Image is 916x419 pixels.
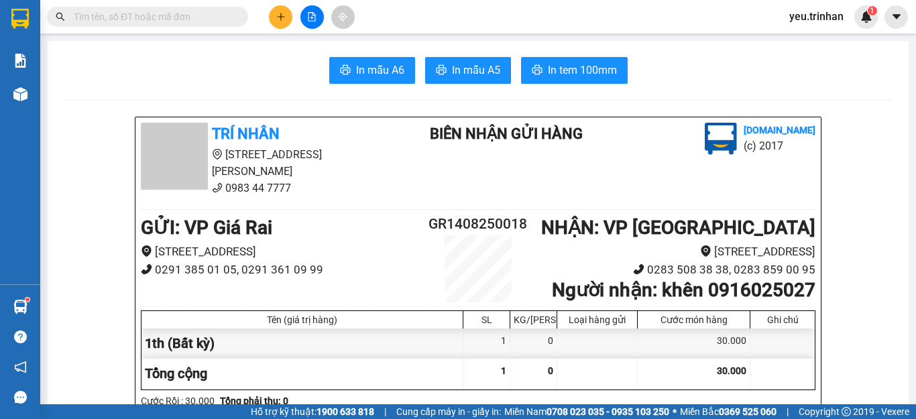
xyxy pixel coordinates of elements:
[212,125,280,142] b: TRÍ NHÂN
[744,137,815,154] li: (c) 2017
[56,12,65,21] span: search
[307,12,317,21] span: file-add
[561,314,634,325] div: Loại hàng gửi
[680,404,777,419] span: Miền Bắc
[548,365,553,376] span: 0
[141,245,152,257] span: environment
[74,9,232,24] input: Tìm tên, số ĐT hoặc mã đơn
[13,87,27,101] img: warehouse-icon
[145,314,459,325] div: Tên (giá trị hàng)
[868,6,877,15] sup: 1
[870,6,874,15] span: 1
[14,391,27,404] span: message
[541,217,815,239] b: NHẬN : VP [GEOGRAPHIC_DATA]
[532,64,542,77] span: printer
[534,243,815,261] li: [STREET_ADDRESS]
[251,404,374,419] span: Hỗ trợ kỹ thuật:
[700,245,711,257] span: environment
[787,404,789,419] span: |
[754,314,811,325] div: Ghi chú
[547,406,669,417] strong: 0708 023 035 - 0935 103 250
[521,57,628,84] button: printerIn tem 100mm
[300,5,324,29] button: file-add
[13,300,27,314] img: warehouse-icon
[638,328,750,359] div: 30.000
[14,331,27,343] span: question-circle
[340,64,351,77] span: printer
[356,62,404,78] span: In mẫu A6
[141,261,422,279] li: 0291 385 01 05, 0291 361 09 99
[422,213,534,235] h2: GR1408250018
[719,406,777,417] strong: 0369 525 060
[510,328,557,359] div: 0
[396,404,501,419] span: Cung cấp máy in - giấy in:
[25,298,30,302] sup: 1
[744,125,815,135] b: [DOMAIN_NAME]
[141,328,463,359] div: 1th (Bất kỳ)
[860,11,872,23] img: icon-new-feature
[633,263,644,275] span: phone
[534,261,815,279] li: 0283 508 38 38, 0283 859 00 95
[673,409,677,414] span: ⚪️
[269,5,292,29] button: plus
[884,5,908,29] button: caret-down
[145,365,207,381] span: Tổng cộng
[552,279,815,301] b: Người nhận : khên 0916025027
[891,11,903,23] span: caret-down
[452,62,500,78] span: In mẫu A5
[384,404,386,419] span: |
[463,328,510,359] div: 1
[141,146,390,180] li: [STREET_ADDRESS][PERSON_NAME]
[276,12,286,21] span: plus
[220,396,288,406] b: Tổng phải thu: 0
[11,9,29,29] img: logo-vxr
[705,123,737,155] img: logo.jpg
[425,57,511,84] button: printerIn mẫu A5
[329,57,415,84] button: printerIn mẫu A6
[14,361,27,373] span: notification
[842,407,851,416] span: copyright
[548,62,617,78] span: In tem 100mm
[430,125,583,142] b: BIÊN NHẬN GỬI HÀNG
[717,365,746,376] span: 30.000
[641,314,746,325] div: Cước món hàng
[13,54,27,68] img: solution-icon
[141,217,272,239] b: GỬI : VP Giá Rai
[141,243,422,261] li: [STREET_ADDRESS]
[514,314,553,325] div: KG/[PERSON_NAME]
[141,263,152,275] span: phone
[436,64,447,77] span: printer
[338,12,347,21] span: aim
[212,149,223,160] span: environment
[779,8,854,25] span: yeu.trinhan
[141,394,215,408] div: Cước Rồi : 30.000
[141,180,390,196] li: 0983 44 7777
[331,5,355,29] button: aim
[317,406,374,417] strong: 1900 633 818
[467,314,506,325] div: SL
[212,182,223,193] span: phone
[501,365,506,376] span: 1
[504,404,669,419] span: Miền Nam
